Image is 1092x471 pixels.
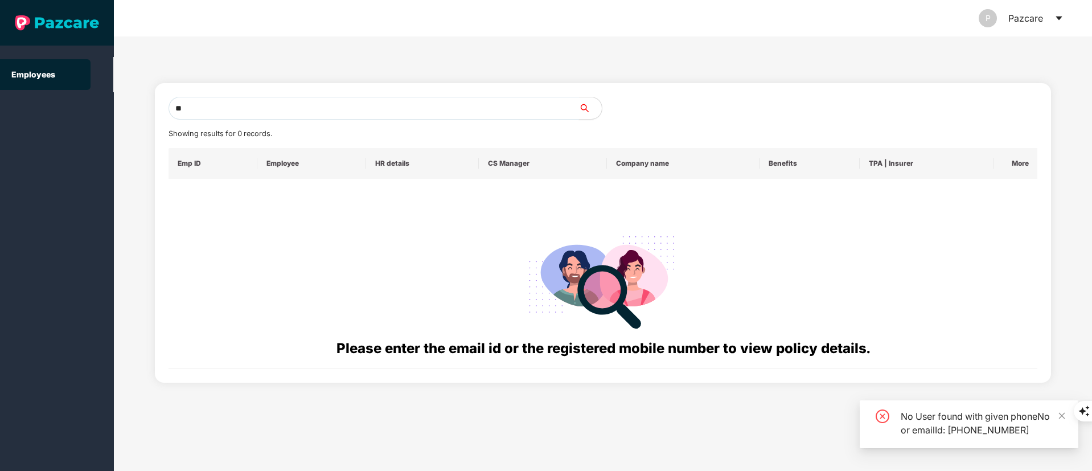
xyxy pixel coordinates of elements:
[169,129,272,138] span: Showing results for 0 records.
[876,409,889,423] span: close-circle
[607,148,760,179] th: Company name
[994,148,1037,179] th: More
[11,69,55,79] a: Employees
[578,97,602,120] button: search
[860,148,994,179] th: TPA | Insurer
[1058,412,1066,420] span: close
[578,104,602,113] span: search
[336,340,870,357] span: Please enter the email id or the registered mobile number to view policy details.
[366,148,478,179] th: HR details
[901,409,1065,437] div: No User found with given phoneNo or emailId: [PHONE_NUMBER]
[169,148,258,179] th: Emp ID
[521,222,685,338] img: svg+xml;base64,PHN2ZyB4bWxucz0iaHR0cDovL3d3dy53My5vcmcvMjAwMC9zdmciIHdpZHRoPSIyODgiIGhlaWdodD0iMj...
[479,148,607,179] th: CS Manager
[257,148,366,179] th: Employee
[986,9,991,27] span: P
[760,148,860,179] th: Benefits
[1054,14,1064,23] span: caret-down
